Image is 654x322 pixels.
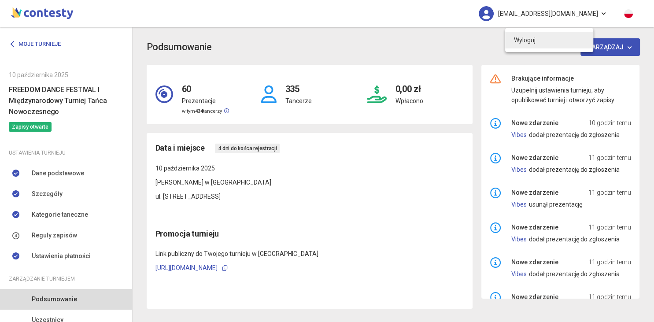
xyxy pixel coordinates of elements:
[511,188,558,197] span: Nowe zdarzenie
[490,292,501,303] img: info
[511,257,558,267] span: Nowe zdarzenie
[580,38,640,56] button: Zarządzaj
[511,74,574,83] span: Brakujące informacje
[155,178,464,187] p: [PERSON_NAME] w [GEOGRAPHIC_DATA]
[511,292,558,302] span: Nowe zdarzenie
[155,142,205,154] span: Data i miejsce
[32,168,84,178] span: Dane podstawowe
[498,4,598,23] span: [EMAIL_ADDRESS][DOMAIN_NAME]
[490,188,501,198] img: info
[511,236,527,243] a: Vibes
[588,292,631,302] span: 11 godzin temu
[588,118,631,128] span: 10 godzin temu
[182,74,229,96] h4: 60
[32,189,63,199] span: Szczegóły
[9,274,75,284] span: Zarządzanie turniejem
[9,36,67,52] a: Moje turnieje
[529,166,620,173] span: dodał prezentację do zgłoszenia
[511,201,527,208] a: Vibes
[529,131,620,138] span: dodał prezentację do zgłoszenia
[505,32,593,48] a: Wyloguj
[155,264,218,271] a: [URL][DOMAIN_NAME]
[511,270,527,278] a: Vibes
[511,222,558,232] span: Nowe zdarzenie
[588,153,631,163] span: 11 godzin temu
[195,108,203,114] strong: 434
[588,188,631,197] span: 11 godzin temu
[32,251,91,261] span: Ustawienia płatności
[511,166,527,173] a: Vibes
[9,148,123,158] div: Ustawienia turnieju
[490,257,501,268] img: info
[490,153,501,163] img: info
[147,40,212,55] h3: Podsumowanie
[32,294,77,304] span: Podsumowanie
[395,96,423,106] p: Wpłacono
[395,74,423,96] h4: 0,00 zł
[285,96,312,106] p: Tancerze
[529,201,582,208] span: usunął prezentację
[511,85,631,105] dd: Uzupełnij ustawienia turnieju, aby opublikować turniej i otworzyć zapisy.
[182,96,229,106] p: Prezentacje
[285,74,312,96] h4: 335
[511,153,558,163] span: Nowe zdarzenie
[588,222,631,232] span: 11 godzin temu
[9,122,52,132] span: Zapisy otwarte
[155,165,215,172] span: 10 października 2025
[511,131,527,138] a: Vibes
[511,118,558,128] span: Nowe zdarzenie
[9,84,123,117] h6: FREEDOM DANCE FESTIVAL I Międzynarodowy Turniej Tańca Nowoczesnego
[155,192,464,201] p: ul. [STREET_ADDRESS]
[32,230,77,240] span: Reguły zapisów
[182,108,229,114] small: w tym tancerzy
[147,38,640,56] app-title: Podsumowanie
[490,118,501,129] img: info
[32,210,88,219] span: Kategorie taneczne
[155,229,219,238] span: Promocja turnieju
[12,232,19,240] img: number-4
[215,144,280,153] span: 4 dni do końca rejestracji
[588,257,631,267] span: 11 godzin temu
[529,270,620,278] span: dodał prezentację do zgłoszenia
[9,70,123,80] div: 10 października 2025
[155,249,464,259] p: Link publiczny do Twojego turnieju w [GEOGRAPHIC_DATA]
[490,222,501,233] img: info
[529,236,620,243] span: dodał prezentację do zgłoszenia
